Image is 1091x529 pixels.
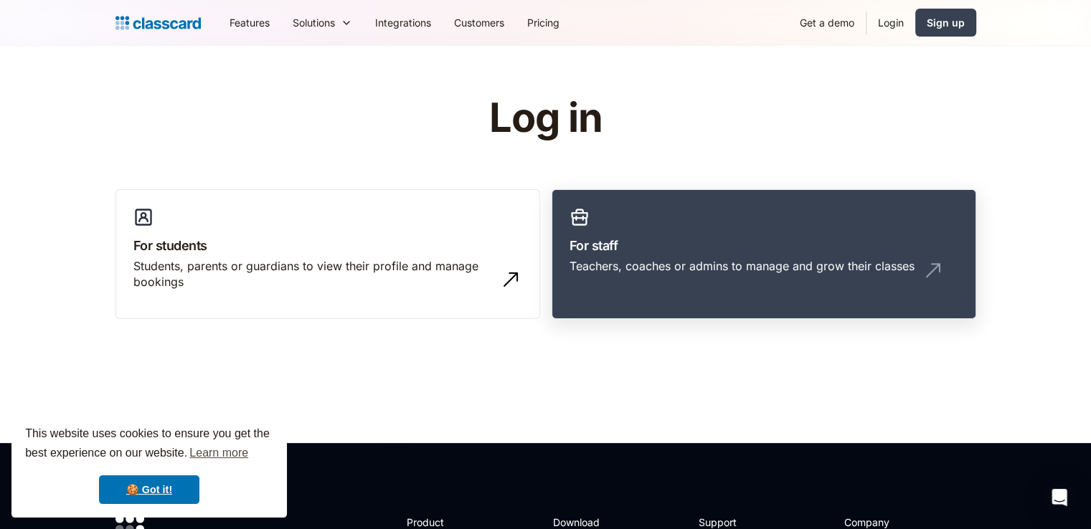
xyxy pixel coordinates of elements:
span: This website uses cookies to ensure you get the best experience on our website. [25,425,273,464]
a: dismiss cookie message [99,475,199,504]
div: Sign up [927,15,965,30]
a: Customers [443,6,516,39]
h3: For staff [570,236,958,255]
div: Students, parents or guardians to view their profile and manage bookings [133,258,493,290]
a: Features [218,6,281,39]
a: Pricing [516,6,571,39]
a: Sign up [915,9,976,37]
a: Integrations [364,6,443,39]
h3: For students [133,236,522,255]
a: For studentsStudents, parents or guardians to view their profile and manage bookings [115,189,540,320]
div: Solutions [293,15,335,30]
div: Open Intercom Messenger [1042,480,1077,515]
div: Teachers, coaches or admins to manage and grow their classes [570,258,915,274]
div: cookieconsent [11,411,287,518]
a: Login [866,6,915,39]
a: home [115,13,201,33]
a: learn more about cookies [187,442,250,464]
a: Get a demo [788,6,866,39]
div: Solutions [281,6,364,39]
h1: Log in [318,96,773,140]
a: For staffTeachers, coaches or admins to manage and grow their classes [552,189,976,320]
